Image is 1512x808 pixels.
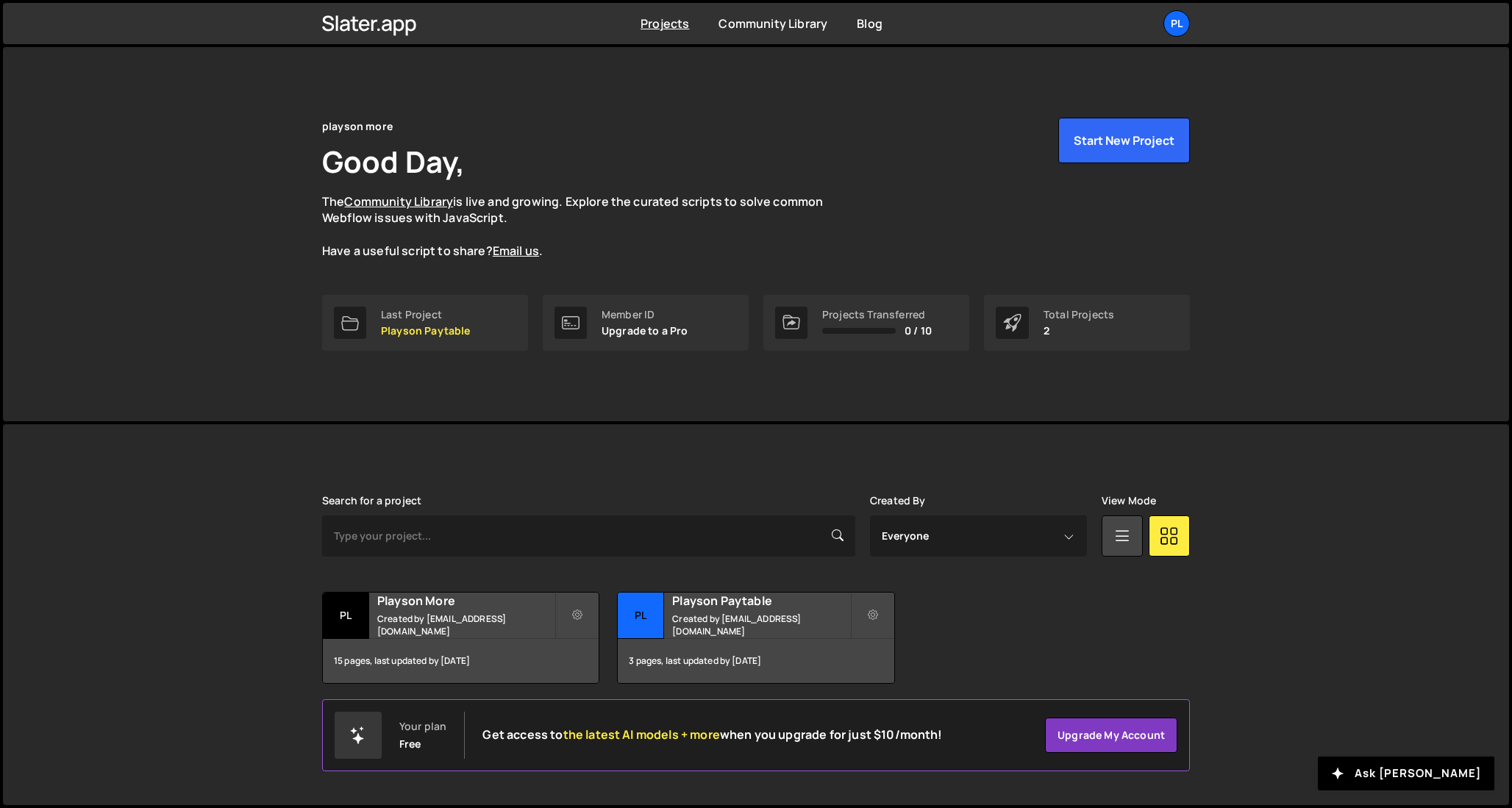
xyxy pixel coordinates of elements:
[323,593,369,639] div: Pl
[322,592,599,684] a: Pl Playson More Created by [EMAIL_ADDRESS][DOMAIN_NAME] 15 pages, last updated by [DATE]
[322,193,852,260] p: The is live and growing. Explore the curated scripts to solve common Webflow issues with JavaScri...
[618,639,894,683] div: 3 pages, last updated by [DATE]
[377,593,554,609] h2: Playson More
[602,309,688,321] div: Member ID
[617,592,894,684] a: Pl Playson Paytable Created by [EMAIL_ADDRESS][DOMAIN_NAME] 3 pages, last updated by [DATE]
[870,495,926,507] label: Created By
[1045,718,1177,753] a: Upgrade my account
[1044,325,1114,337] p: 2
[641,15,689,32] a: Projects
[718,15,827,32] a: Community Library
[399,721,446,732] div: Your plan
[399,738,421,750] div: Free
[672,593,849,609] h2: Playson Paytable
[322,295,528,351] a: Last Project Playson Paytable
[482,728,942,742] h2: Get access to when you upgrade for just $10/month!
[377,612,554,637] small: Created by [EMAIL_ADDRESS][DOMAIN_NAME]
[602,325,688,337] p: Upgrade to a Pro
[344,193,453,210] a: Community Library
[381,325,471,337] p: Playson Paytable
[618,593,664,639] div: Pl
[857,15,882,32] a: Blog
[1163,10,1190,37] a: pl
[1058,118,1190,163] button: Start New Project
[563,726,720,743] span: the latest AI models + more
[1044,309,1114,321] div: Total Projects
[322,118,393,135] div: playson more
[822,309,932,321] div: Projects Transferred
[493,243,539,259] a: Email us
[322,495,421,507] label: Search for a project
[381,309,471,321] div: Last Project
[322,141,465,182] h1: Good Day,
[1318,757,1494,790] button: Ask [PERSON_NAME]
[322,515,855,557] input: Type your project...
[905,325,932,337] span: 0 / 10
[1102,495,1156,507] label: View Mode
[672,612,849,637] small: Created by [EMAIL_ADDRESS][DOMAIN_NAME]
[323,639,599,683] div: 15 pages, last updated by [DATE]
